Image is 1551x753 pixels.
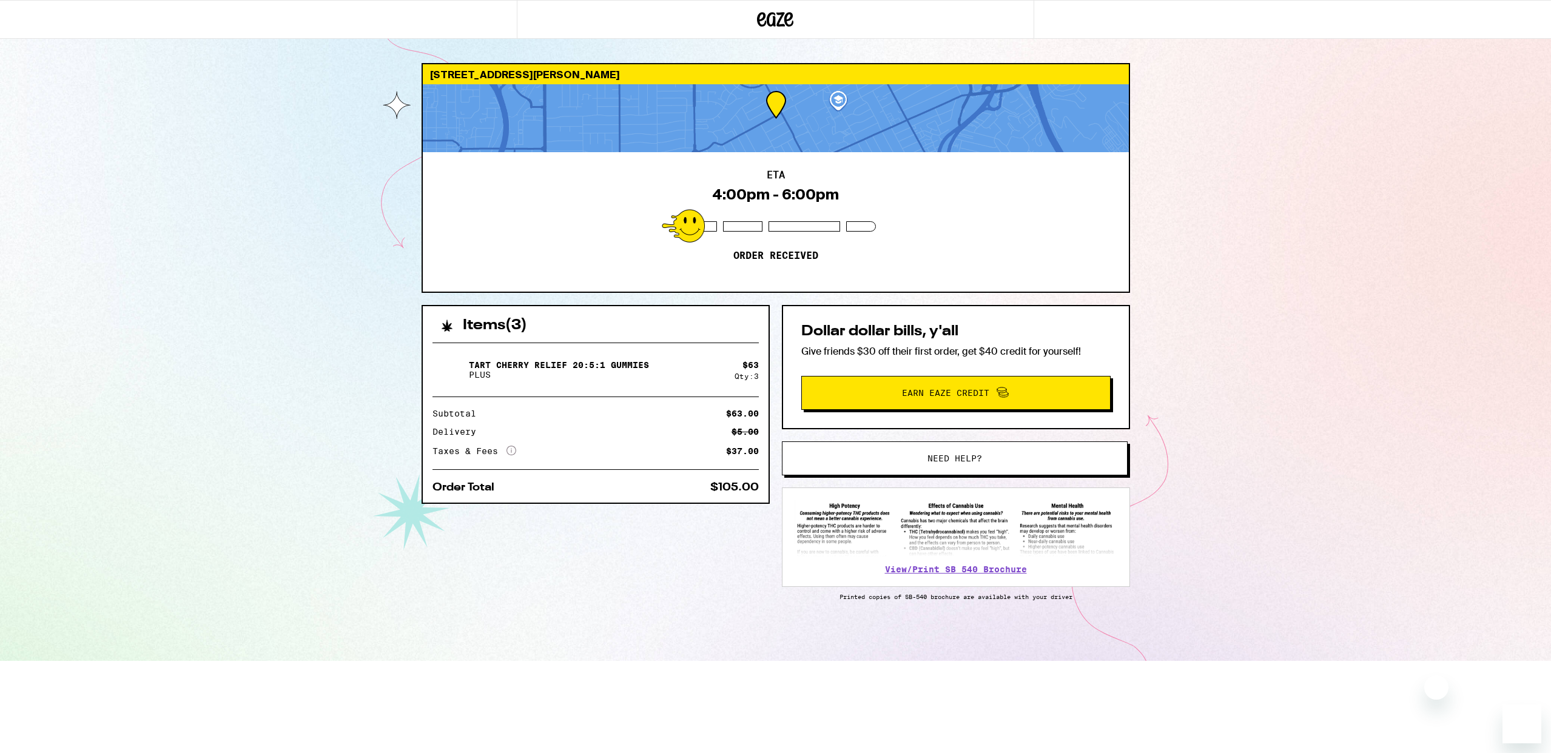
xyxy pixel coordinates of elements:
[927,454,982,463] span: Need help?
[801,376,1111,410] button: Earn Eaze Credit
[469,370,649,380] p: PLUS
[733,250,818,262] p: Order received
[782,441,1128,475] button: Need help?
[885,564,1027,574] a: View/Print SB 540 Brochure
[432,482,503,493] div: Order Total
[902,389,989,397] span: Earn Eaze Credit
[463,318,527,333] h2: Items ( 3 )
[1424,675,1448,700] iframe: Close message
[726,409,759,418] div: $63.00
[726,447,759,455] div: $37.00
[432,446,516,457] div: Taxes & Fees
[795,500,1117,557] img: SB 540 Brochure preview
[732,427,759,436] div: $5.00
[469,360,649,370] p: Tart Cherry Relief 20:5:1 Gummies
[432,427,485,436] div: Delivery
[432,353,466,387] img: Tart Cherry Relief 20:5:1 Gummies
[742,360,759,370] div: $ 63
[710,482,759,493] div: $105.00
[432,409,485,418] div: Subtotal
[801,324,1111,339] h2: Dollar dollar bills, y'all
[801,345,1111,358] p: Give friends $30 off their first order, get $40 credit for yourself!
[735,372,759,380] div: Qty: 3
[423,64,1129,84] div: [STREET_ADDRESS][PERSON_NAME]
[767,170,785,180] h2: ETA
[1502,704,1541,743] iframe: Button to launch messaging window
[712,186,839,203] div: 4:00pm - 6:00pm
[782,593,1130,600] p: Printed copies of SB-540 brochure are available with your driver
